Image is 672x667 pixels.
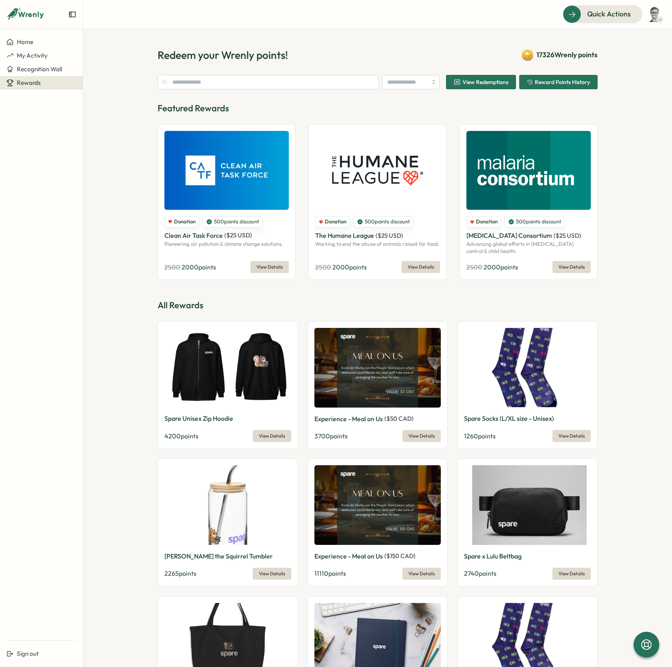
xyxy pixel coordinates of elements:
[647,7,662,22] img: Colin Perepelken
[464,465,591,545] img: Spare x Lulu Beltbag
[164,569,196,577] span: 2265 points
[466,131,591,210] img: Malaria Consortium
[462,79,508,85] span: View Redemptions
[466,241,591,255] p: Advancing global efforts in [MEDICAL_DATA] control & child health.
[563,5,642,23] button: Quick Actions
[476,218,498,225] span: Donation
[259,430,285,442] span: View Details
[554,232,581,239] span: ( $ 25 USD )
[174,218,196,225] span: Donation
[164,263,180,271] span: 2500
[558,430,585,442] span: View Details
[558,261,585,273] span: View Details
[315,131,440,210] img: The Humane League
[17,65,62,73] span: Recognition Wall
[464,414,554,424] p: Spare Socks (L/XL size - Unisex)
[446,75,516,89] button: View Redemptions
[224,231,252,239] span: ( $ 25 USD )
[484,263,518,271] span: 2000 points
[164,551,273,561] p: [PERSON_NAME] the Squirrel Tumbler
[402,568,441,580] button: View Details
[17,38,33,46] span: Home
[466,263,482,271] span: 2500
[164,231,223,241] p: Clean Air Task Force
[504,216,565,227] div: 500 points discount
[408,568,435,579] span: View Details
[158,48,288,62] h1: Redeem your Wrenly points!
[164,131,289,210] img: Clean Air Task Force
[464,569,496,577] span: 2740 points
[315,231,374,241] p: The Humane League
[519,75,598,89] button: Reward Points History
[17,79,41,86] span: Rewards
[408,430,435,442] span: View Details
[353,216,414,227] div: 500 points discount
[587,9,631,19] span: Quick Actions
[164,414,233,424] p: Spare Unisex Zip Hoodie
[253,568,291,580] button: View Details
[164,328,291,408] img: Spare Unisex Zip Hoodie
[182,263,216,271] span: 2000 points
[253,430,291,442] button: View Details
[314,569,346,577] span: 11110 points
[158,299,598,311] p: All Rewards
[464,432,496,440] span: 1260 points
[558,568,585,579] span: View Details
[315,241,440,248] p: Working to end the abuse of animals raised for food.
[535,79,590,85] span: Reward Points History
[536,50,598,60] span: 17326 Wrenly points
[202,216,263,227] div: 500 points discount
[314,551,383,561] p: Experience - Meal on Us
[250,261,289,273] button: View Details
[408,261,434,273] span: View Details
[314,328,441,408] img: Experience - Meal on Us
[325,218,346,225] span: Donation
[256,261,283,273] span: View Details
[376,232,403,239] span: ( $ 25 USD )
[17,650,39,657] span: Sign out
[384,552,416,560] span: ( $ 150 CAD )
[552,261,591,273] button: View Details
[466,231,552,241] p: [MEDICAL_DATA] Consortium
[164,465,291,545] img: Sammy the Squirrel Tumbler
[402,430,441,442] button: View Details
[314,414,383,424] p: Experience - Meal on Us
[315,263,331,271] span: 2500
[464,551,522,561] p: Spare x Lulu Beltbag
[384,415,414,422] span: ( $ 50 CAD )
[314,432,348,440] span: 3700 points
[552,568,591,580] button: View Details
[464,328,591,408] img: Spare Socks (L/XL size - Unisex)
[402,261,440,273] button: View Details
[552,430,591,442] button: View Details
[332,263,367,271] span: 2000 points
[68,10,76,18] button: Expand sidebar
[314,465,441,545] img: Experience - Meal on Us
[164,241,289,248] p: Pioneering air pollution & climate change solutions.
[259,568,285,579] span: View Details
[158,102,598,115] p: Featured Rewards
[164,432,198,440] span: 4200 points
[17,52,48,59] span: My Activity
